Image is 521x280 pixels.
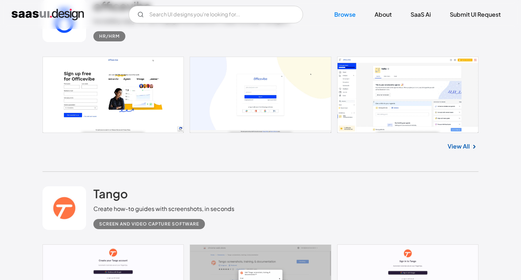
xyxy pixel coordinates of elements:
[99,220,199,228] div: Screen and Video Capture Software
[99,32,120,41] div: HR/HRM
[326,7,364,23] a: Browse
[93,204,234,213] div: Create how-to guides with screenshots, in seconds
[448,142,470,151] a: View All
[402,7,440,23] a: SaaS Ai
[129,6,303,23] form: Email Form
[441,7,509,23] a: Submit UI Request
[93,186,128,204] a: Tango
[366,7,400,23] a: About
[129,6,303,23] input: Search UI designs you're looking for...
[12,9,84,20] a: home
[93,186,128,201] h2: Tango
